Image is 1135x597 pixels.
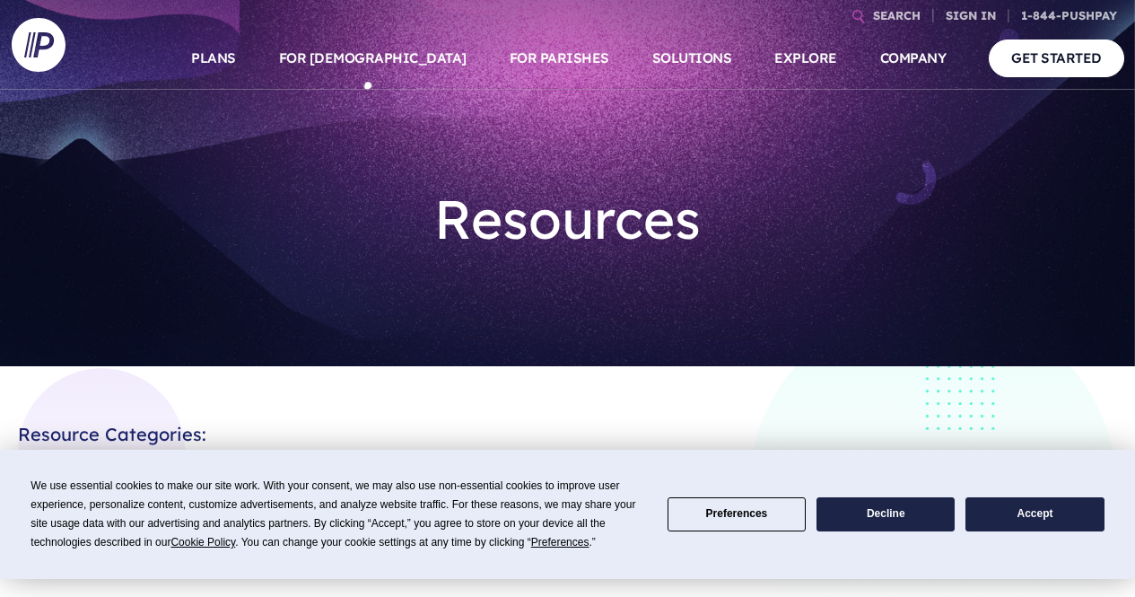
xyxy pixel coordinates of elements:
a: FOR PARISHES [510,27,609,90]
button: Decline [816,497,955,532]
h1: Resources [304,172,832,266]
span: Preferences [531,536,589,549]
span: Cookie Policy [170,536,235,549]
button: Accept [965,497,1104,532]
a: COMPANY [880,27,947,90]
a: GET STARTED [989,40,1124,76]
button: Preferences [668,497,806,532]
a: SOLUTIONS [652,27,732,90]
a: PLANS [191,27,236,90]
a: FOR [DEMOGRAPHIC_DATA] [279,27,467,90]
div: We use essential cookies to make our site work. With your consent, we may also use non-essential ... [31,477,645,552]
a: EXPLORE [774,27,837,90]
h2: Resource Categories: [18,409,1131,445]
